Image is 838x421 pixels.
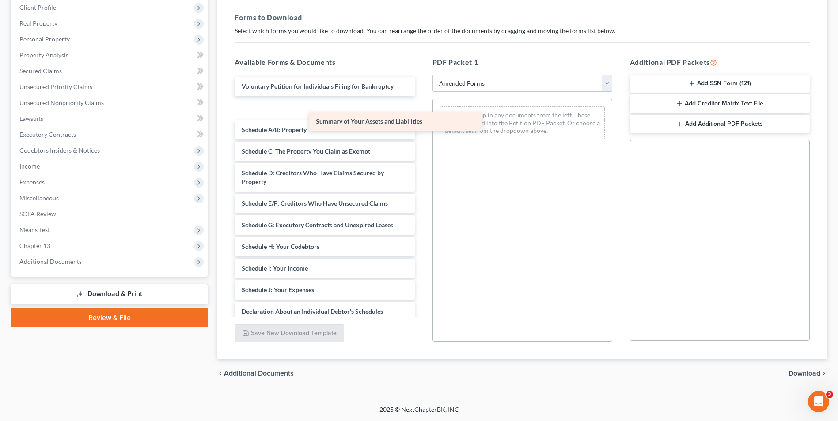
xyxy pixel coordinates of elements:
[242,264,308,272] span: Schedule I: Your Income
[630,115,810,133] button: Add Additional PDF Packets
[242,169,384,185] span: Schedule D: Creditors Who Have Claims Secured by Property
[242,308,383,315] span: Declaration About an Individual Debtor's Schedules
[217,370,294,377] a: chevron_left Additional Documents
[235,12,810,23] h5: Forms to Download
[19,19,57,27] span: Real Property
[19,83,92,90] span: Unsecured Priority Claims
[242,243,319,250] span: Schedule H: Your Codebtors
[19,115,43,122] span: Lawsuits
[440,106,605,139] div: Drag-and-drop in any documents from the left. These will be merged into the Petition PDF Packet. ...
[808,391,829,412] iframe: Intercom live chat
[11,284,208,304] a: Download & Print
[19,194,59,202] span: Miscellaneous
[630,94,810,113] button: Add Creditor Matrix Text File
[19,35,70,43] span: Personal Property
[820,370,827,377] i: chevron_right
[242,83,394,90] span: Voluntary Petition for Individuals Filing for Bankruptcy
[217,370,224,377] i: chevron_left
[235,324,344,343] button: Save New Download Template
[19,210,56,218] span: SOFA Review
[630,57,810,68] h5: Additional PDF Packets
[12,206,208,222] a: SOFA Review
[19,258,82,265] span: Additional Documents
[224,370,294,377] span: Additional Documents
[242,126,307,133] span: Schedule A/B: Property
[242,147,370,155] span: Schedule C: The Property You Claim as Exempt
[19,226,50,233] span: Means Test
[789,370,820,377] span: Download
[242,221,393,229] span: Schedule G: Executory Contracts and Unexpired Leases
[235,26,810,35] p: Select which forms you would like to download. You can rearrange the order of the documents by dr...
[19,147,100,154] span: Codebtors Insiders & Notices
[19,67,62,75] span: Secured Claims
[19,99,104,106] span: Unsecured Nonpriority Claims
[12,127,208,143] a: Executory Contracts
[12,63,208,79] a: Secured Claims
[167,405,671,421] div: 2025 © NextChapterBK, INC
[826,391,833,398] span: 3
[316,117,422,125] span: Summary of Your Assets and Liabilities
[19,131,76,138] span: Executory Contracts
[12,47,208,63] a: Property Analysis
[12,79,208,95] a: Unsecured Priority Claims
[11,308,208,327] a: Review & File
[235,57,414,68] h5: Available Forms & Documents
[789,370,827,377] button: Download chevron_right
[19,51,68,59] span: Property Analysis
[242,199,388,207] span: Schedule E/F: Creditors Who Have Unsecured Claims
[242,286,314,293] span: Schedule J: Your Expenses
[19,4,56,11] span: Client Profile
[12,95,208,111] a: Unsecured Nonpriority Claims
[19,162,40,170] span: Income
[432,57,612,68] h5: PDF Packet 1
[19,242,50,249] span: Chapter 13
[630,75,810,93] button: Add SSN Form (121)
[12,111,208,127] a: Lawsuits
[19,178,45,186] span: Expenses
